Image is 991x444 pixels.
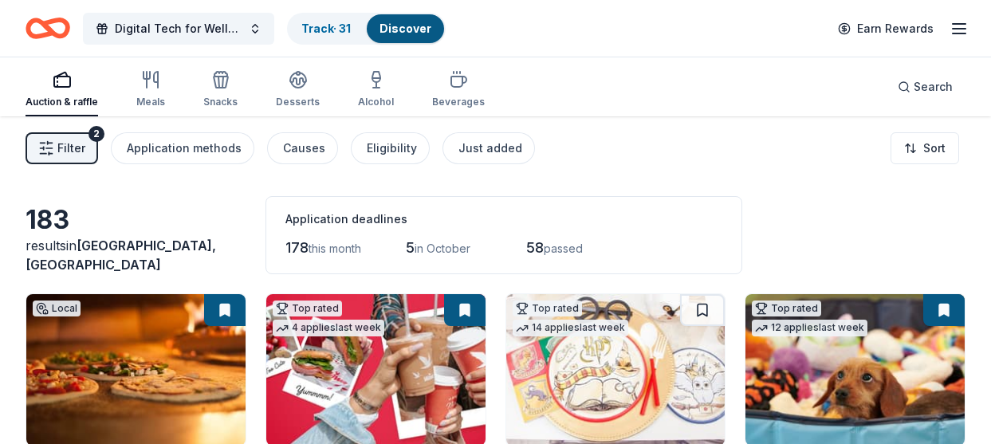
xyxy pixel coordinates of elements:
div: Snacks [203,96,238,108]
button: Alcohol [358,64,394,116]
div: 2 [88,126,104,142]
div: Top rated [273,301,342,316]
button: Just added [442,132,535,164]
div: Top rated [513,301,582,316]
button: Sort [891,132,959,164]
span: 58 [526,239,544,256]
span: this month [309,242,361,255]
div: 183 [26,204,246,236]
a: Earn Rewards [828,14,943,43]
span: Search [914,77,953,96]
span: passed [544,242,583,255]
span: 5 [406,239,415,256]
button: Snacks [203,64,238,116]
button: Causes [267,132,338,164]
div: Local [33,301,81,316]
div: Beverages [432,96,485,108]
div: 14 applies last week [513,320,628,336]
div: 4 applies last week [273,320,384,336]
button: Track· 31Discover [287,13,446,45]
div: Auction & raffle [26,96,98,108]
span: Sort [923,139,946,158]
div: Application methods [127,139,242,158]
span: 178 [285,239,309,256]
div: 12 applies last week [752,320,867,336]
div: Eligibility [367,139,417,158]
div: results [26,236,246,274]
div: Causes [283,139,325,158]
button: Search [885,71,965,103]
div: Desserts [276,96,320,108]
div: Meals [136,96,165,108]
div: Top rated [752,301,821,316]
span: in October [415,242,470,255]
button: Digital Tech for Wellness and Silent Auction Arts Fundraiser [83,13,274,45]
span: Digital Tech for Wellness and Silent Auction Arts Fundraiser [115,19,242,38]
button: Auction & raffle [26,64,98,116]
a: Discover [379,22,431,35]
button: Meals [136,64,165,116]
a: Home [26,10,70,47]
span: in [26,238,216,273]
a: Track· 31 [301,22,351,35]
div: Just added [458,139,522,158]
button: Beverages [432,64,485,116]
button: Application methods [111,132,254,164]
button: Filter2 [26,132,98,164]
div: Application deadlines [285,210,722,229]
span: [GEOGRAPHIC_DATA], [GEOGRAPHIC_DATA] [26,238,216,273]
span: Filter [57,139,85,158]
div: Alcohol [358,96,394,108]
button: Desserts [276,64,320,116]
button: Eligibility [351,132,430,164]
